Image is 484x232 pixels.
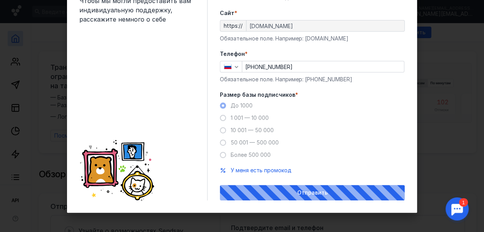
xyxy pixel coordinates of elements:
[231,167,291,173] span: У меня есть промокод
[220,50,245,58] span: Телефон
[231,166,291,174] button: У меня есть промокод
[220,91,295,99] span: Размер базы подписчиков
[220,76,405,83] div: Обязательное поле. Например: [PHONE_NUMBER]
[17,5,26,13] div: 1
[220,35,405,42] div: Обязательное поле. Например: [DOMAIN_NAME]
[220,9,234,17] span: Cайт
